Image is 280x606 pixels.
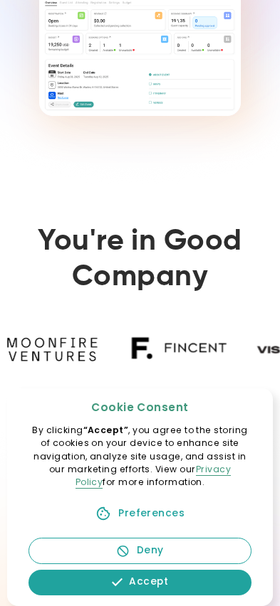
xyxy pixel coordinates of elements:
[137,543,164,558] div: Deny
[128,330,234,368] img: parner logo Fincent
[28,400,252,416] div: Cookie Consent
[76,463,232,489] a: Privacy Policy
[28,570,252,595] a: Accept
[28,538,252,564] a: Deny
[118,506,185,521] div: Preferences
[28,424,252,489] p: By clicking , you agree to the storing of cookies on your device to enhance site navigation, anal...
[28,500,252,527] a: Preferences
[112,577,123,588] img: allow icon
[129,575,168,590] div: Accept
[83,424,129,436] strong: “Accept”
